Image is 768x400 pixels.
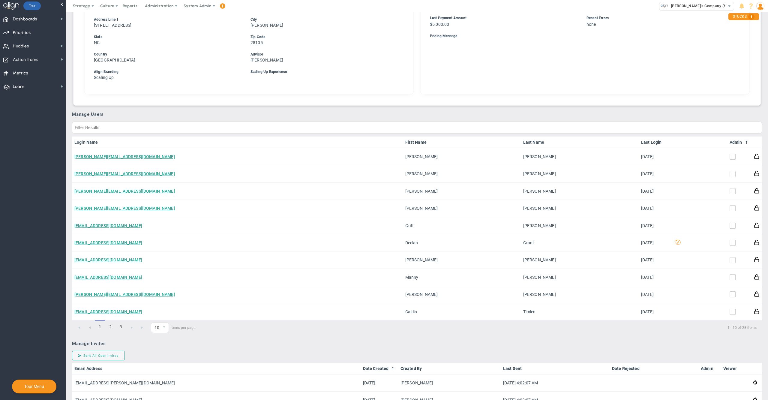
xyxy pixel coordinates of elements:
[151,322,169,333] span: 0
[94,69,239,75] div: Align Branding
[403,286,521,303] td: [PERSON_NAME]
[13,53,38,66] span: Action Items
[94,17,239,23] div: Address Line 1
[151,323,160,333] span: 10
[13,13,37,26] span: Dashboards
[398,374,501,392] td: [PERSON_NAME]
[94,23,132,28] span: [STREET_ADDRESS]
[754,205,760,211] button: Reset Password
[754,153,760,159] button: Reset Password
[403,165,521,182] td: [PERSON_NAME]
[521,217,639,234] td: [PERSON_NAME]
[100,4,114,8] span: Culture
[639,234,672,251] td: [DATE]
[72,351,125,360] button: Send All Open Invites
[74,292,175,297] a: [PERSON_NAME][EMAIL_ADDRESS][DOMAIN_NAME]
[586,15,732,21] div: Recent Errors
[503,366,607,371] a: Last Sent
[94,40,100,45] span: NC
[728,13,759,20] div: STUCKS
[403,148,521,165] td: [PERSON_NAME]
[250,69,396,75] div: Scaling Up Experience
[74,240,142,245] a: [EMAIL_ADDRESS][DOMAIN_NAME]
[94,34,239,40] div: State
[639,303,672,320] td: [DATE]
[521,148,639,165] td: [PERSON_NAME]
[430,33,732,39] div: Pricing Message
[94,52,239,57] div: Country
[701,366,718,371] a: Admin
[74,275,142,280] a: [EMAIL_ADDRESS][DOMAIN_NAME]
[521,286,639,303] td: [PERSON_NAME]
[403,251,521,269] td: [PERSON_NAME]
[521,269,639,286] td: [PERSON_NAME]
[13,26,31,39] span: Priorities
[13,67,28,80] span: Metrics
[74,206,175,211] a: [PERSON_NAME][EMAIL_ADDRESS][DOMAIN_NAME]
[754,274,760,280] button: Reset Password
[754,170,760,176] button: Reset Password
[74,223,142,228] a: [EMAIL_ADDRESS][DOMAIN_NAME]
[668,2,741,10] span: [PERSON_NAME]'s Company (Sandbox)
[639,217,672,234] td: [DATE]
[160,323,169,333] span: select
[250,58,283,62] span: [PERSON_NAME]
[137,323,147,333] a: Go to the last page
[754,222,760,228] button: Reset Password
[126,323,137,333] a: Go to the next page
[661,2,668,10] img: 33318.Company.photo
[250,40,263,45] span: 28105
[586,22,596,27] span: none
[22,384,46,389] button: Tour Menu
[403,183,521,200] td: [PERSON_NAME]
[73,4,90,8] span: Strategy
[754,308,760,314] button: Reset Password
[203,324,757,331] span: 1 - 10 of 28 items
[612,366,696,371] a: Date Rejected
[403,217,521,234] td: Griff
[72,122,762,134] input: Filter Results
[250,17,396,23] div: City
[95,320,105,333] span: 1
[74,171,175,176] a: [PERSON_NAME][EMAIL_ADDRESS][DOMAIN_NAME]
[754,239,760,245] button: Reset Password
[403,234,521,251] td: Declan
[74,257,142,262] a: [EMAIL_ADDRESS][DOMAIN_NAME]
[674,239,681,246] span: Decision Maker
[756,2,764,10] img: 48978.Person.photo
[116,320,126,333] a: 3
[754,188,760,194] button: Reset Password
[363,366,396,371] a: Date Created
[94,75,114,80] span: Scaling Up
[361,374,398,392] td: [DATE]
[523,140,636,145] a: Last Name
[639,165,672,182] td: [DATE]
[730,140,749,145] a: Admin
[521,303,639,320] td: Timlen
[13,80,24,93] span: Learn
[521,200,639,217] td: [PERSON_NAME]
[521,165,639,182] td: [PERSON_NAME]
[250,52,396,57] div: Advisor
[72,341,762,346] h3: Manage Invites
[250,23,283,28] span: [PERSON_NAME]
[13,40,29,53] span: Huddles
[184,4,211,8] span: System Admin
[639,286,672,303] td: [DATE]
[400,366,498,371] a: Created By
[501,374,610,392] td: [DATE] 4:02:07 AM
[639,183,672,200] td: [DATE]
[250,34,396,40] div: Zip Code
[639,200,672,217] td: [DATE]
[74,366,358,371] a: Email Address
[72,112,762,117] h3: Manage Users
[521,234,639,251] td: Grant
[641,140,669,145] a: Last Login
[521,183,639,200] td: [PERSON_NAME]
[753,379,757,386] button: Resend Invite
[74,189,175,194] a: [PERSON_NAME][EMAIL_ADDRESS][DOMAIN_NAME]
[74,154,175,159] a: [PERSON_NAME][EMAIL_ADDRESS][DOMAIN_NAME]
[754,291,760,297] button: Reset Password
[430,22,449,27] span: $5,000.00
[639,269,672,286] td: [DATE]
